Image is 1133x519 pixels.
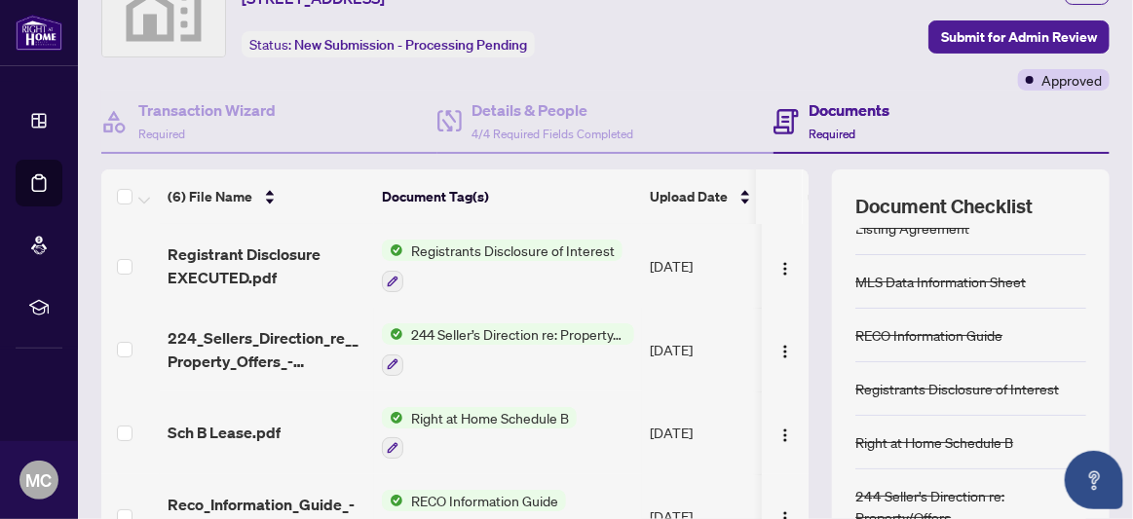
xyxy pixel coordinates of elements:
[138,98,276,122] h4: Transaction Wizard
[770,250,801,281] button: Logo
[382,323,403,345] img: Status Icon
[1065,451,1123,509] button: Open asap
[168,242,366,289] span: Registrant Disclosure EXECUTED.pdf
[160,169,374,224] th: (6) File Name
[855,193,1033,220] span: Document Checklist
[16,15,62,51] img: logo
[928,20,1110,54] button: Submit for Admin Review
[855,431,1013,453] div: Right at Home Schedule B
[168,186,252,207] span: (6) File Name
[941,21,1097,53] span: Submit for Admin Review
[642,224,774,308] td: [DATE]
[650,186,728,207] span: Upload Date
[1041,69,1102,91] span: Approved
[777,261,793,277] img: Logo
[642,169,774,224] th: Upload Date
[242,31,535,57] div: Status:
[642,308,774,391] td: [DATE]
[403,407,577,428] span: Right at Home Schedule B
[382,490,403,511] img: Status Icon
[382,407,403,428] img: Status Icon
[642,391,774,475] td: [DATE]
[855,271,1026,292] div: MLS Data Information Sheet
[294,36,527,54] span: New Submission - Processing Pending
[855,378,1059,399] div: Registrants Disclosure of Interest
[168,326,366,373] span: 224_Sellers_Direction_re__Property_Offers_-_Imp_Info_for_Seller_Ack_-_PropTx-[PERSON_NAME].pdf
[26,466,53,494] span: MC
[472,98,633,122] h4: Details & People
[403,240,623,261] span: Registrants Disclosure of Interest
[855,324,1002,346] div: RECO Information Guide
[374,169,642,224] th: Document Tag(s)
[777,344,793,359] img: Logo
[809,127,855,141] span: Required
[382,240,403,261] img: Status Icon
[855,217,969,239] div: Listing Agreement
[770,334,801,365] button: Logo
[403,323,634,345] span: 244 Seller’s Direction re: Property/Offers
[770,417,801,448] button: Logo
[138,127,185,141] span: Required
[382,240,623,292] button: Status IconRegistrants Disclosure of Interest
[472,127,633,141] span: 4/4 Required Fields Completed
[809,98,889,122] h4: Documents
[777,427,793,443] img: Logo
[168,421,281,444] span: Sch B Lease.pdf
[382,407,577,460] button: Status IconRight at Home Schedule B
[382,323,634,376] button: Status Icon244 Seller’s Direction re: Property/Offers
[403,490,566,511] span: RECO Information Guide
